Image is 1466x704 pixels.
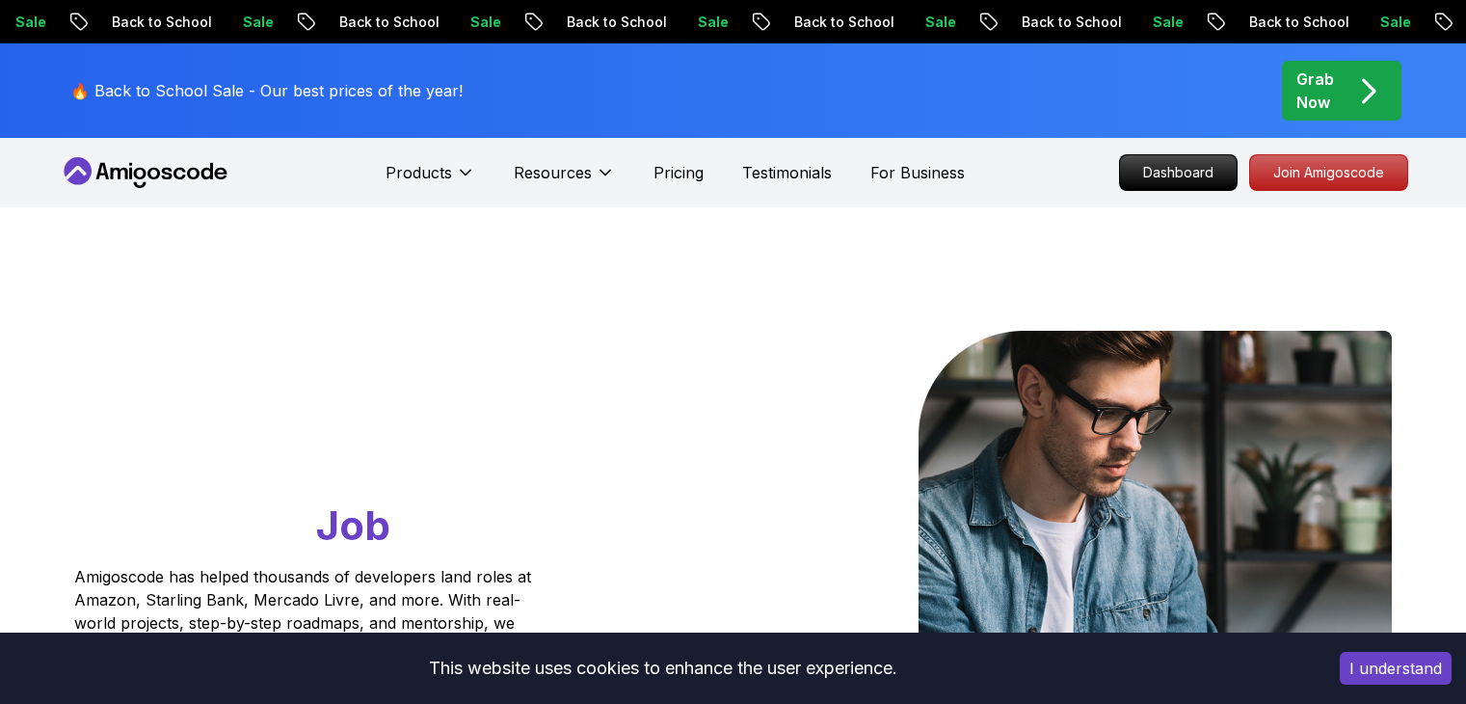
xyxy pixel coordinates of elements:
[653,161,704,184] a: Pricing
[993,13,1124,32] p: Back to School
[669,13,731,32] p: Sale
[70,79,463,102] p: 🔥 Back to School Sale - Our best prices of the year!
[14,647,1311,690] div: This website uses cookies to enhance the user experience.
[742,161,832,184] a: Testimonials
[538,13,669,32] p: Back to School
[386,161,475,200] button: Products
[214,13,276,32] p: Sale
[1249,154,1408,191] a: Join Amigoscode
[1340,652,1452,685] button: Accept cookies
[870,161,965,184] a: For Business
[316,501,390,550] span: Job
[514,161,615,200] button: Resources
[74,565,537,658] p: Amigoscode has helped thousands of developers land roles at Amazon, Starling Bank, Mercado Livre,...
[514,161,592,184] p: Resources
[1120,155,1237,190] p: Dashboard
[441,13,503,32] p: Sale
[310,13,441,32] p: Back to School
[896,13,958,32] p: Sale
[1124,13,1186,32] p: Sale
[1296,68,1334,114] p: Grab Now
[1351,13,1413,32] p: Sale
[765,13,896,32] p: Back to School
[83,13,214,32] p: Back to School
[1119,154,1238,191] a: Dashboard
[74,331,605,554] h1: Go From Learning to Hired: Master Java, Spring Boot & Cloud Skills That Get You the
[386,161,452,184] p: Products
[1220,13,1351,32] p: Back to School
[1250,155,1407,190] p: Join Amigoscode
